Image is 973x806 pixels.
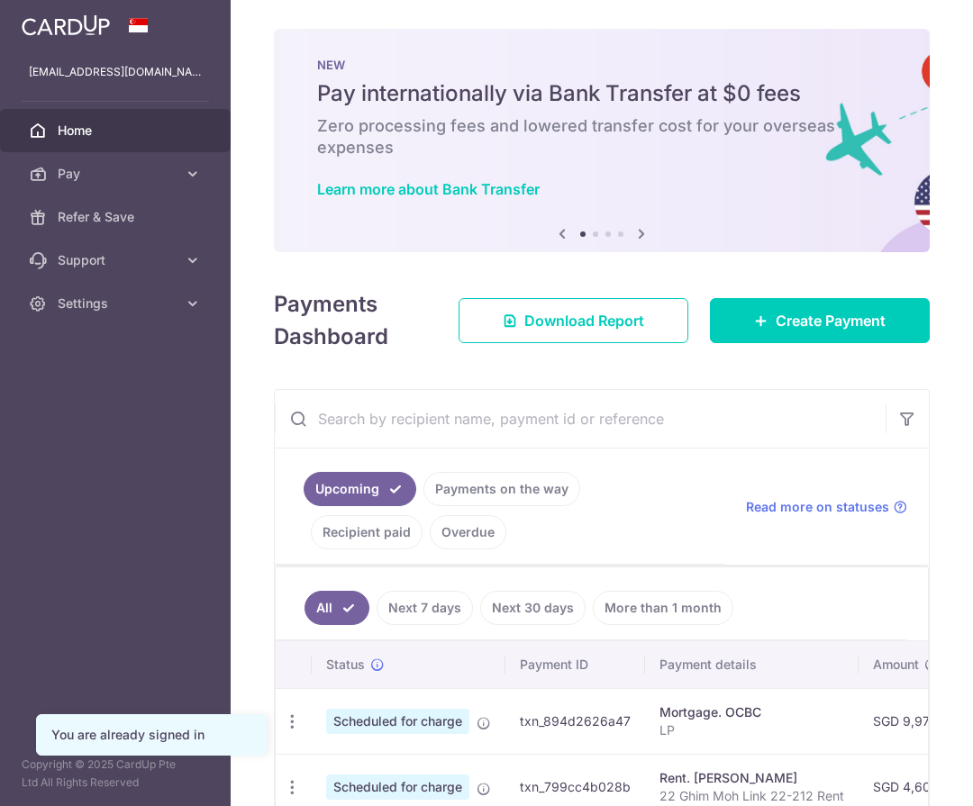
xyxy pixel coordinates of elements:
span: Create Payment [776,310,886,331]
input: Search by recipient name, payment id or reference [275,390,886,448]
th: Payment ID [505,641,645,688]
p: NEW [317,58,887,72]
div: You are already signed in [51,726,251,744]
a: Create Payment [710,298,930,343]
img: CardUp [22,14,110,36]
p: LP [659,721,844,739]
h5: Pay internationally via Bank Transfer at $0 fees [317,79,887,108]
a: More than 1 month [593,591,733,625]
span: Refer & Save [58,208,177,226]
a: Next 30 days [480,591,586,625]
p: 22 Ghim Moh Link 22-212 Rent [659,787,844,805]
th: Payment details [645,641,859,688]
span: Scheduled for charge [326,774,469,800]
td: SGD 9,972.00 [859,688,973,754]
span: Support [58,251,177,269]
h6: Zero processing fees and lowered transfer cost for your overseas expenses [317,115,887,158]
h4: Payments Dashboard [274,288,426,353]
span: Read more on statuses [746,498,889,516]
a: Payments on the way [423,472,580,506]
div: Rent. [PERSON_NAME] [659,769,844,787]
img: Bank transfer banner [274,29,930,252]
a: Read more on statuses [746,498,907,516]
iframe: Opens a widget where you can find more information [857,752,955,797]
span: Scheduled for charge [326,709,469,734]
a: Download Report [459,298,688,343]
span: Status [326,656,365,674]
a: All [305,591,369,625]
a: Recipient paid [311,515,423,549]
span: Download Report [524,310,644,331]
div: Mortgage. OCBC [659,703,844,721]
span: Home [58,122,177,140]
a: Upcoming [304,472,416,506]
a: Overdue [430,515,506,549]
span: Amount [873,656,919,674]
a: Next 7 days [377,591,473,625]
span: Pay [58,165,177,183]
td: txn_894d2626a47 [505,688,645,754]
a: Learn more about Bank Transfer [317,180,540,198]
p: [EMAIL_ADDRESS][DOMAIN_NAME] [29,63,202,81]
span: Settings [58,294,177,312]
